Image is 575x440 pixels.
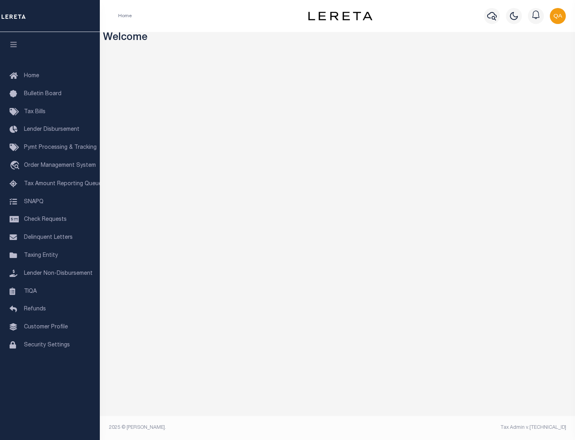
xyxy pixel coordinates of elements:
span: Tax Bills [24,109,46,115]
li: Home [118,12,132,20]
span: Bulletin Board [24,91,61,97]
span: Security Settings [24,342,70,348]
span: Customer Profile [24,324,68,330]
div: Tax Admin v.[TECHNICAL_ID] [343,424,566,431]
span: SNAPQ [24,199,44,204]
span: Pymt Processing & Tracking [24,145,97,150]
img: svg+xml;base64,PHN2ZyB4bWxucz0iaHR0cDovL3d3dy53My5vcmcvMjAwMC9zdmciIHBvaW50ZXItZXZlbnRzPSJub25lIi... [550,8,566,24]
span: Delinquent Letters [24,235,73,240]
span: Taxing Entity [24,253,58,258]
span: Check Requests [24,217,67,222]
span: Lender Disbursement [24,127,79,132]
div: 2025 © [PERSON_NAME]. [103,424,338,431]
span: Tax Amount Reporting Queue [24,181,102,187]
span: Order Management System [24,163,96,168]
i: travel_explore [10,161,22,171]
span: Refunds [24,306,46,312]
img: logo-dark.svg [308,12,372,20]
span: TIQA [24,288,37,294]
h3: Welcome [103,32,572,44]
span: Lender Non-Disbursement [24,271,93,276]
span: Home [24,73,39,79]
